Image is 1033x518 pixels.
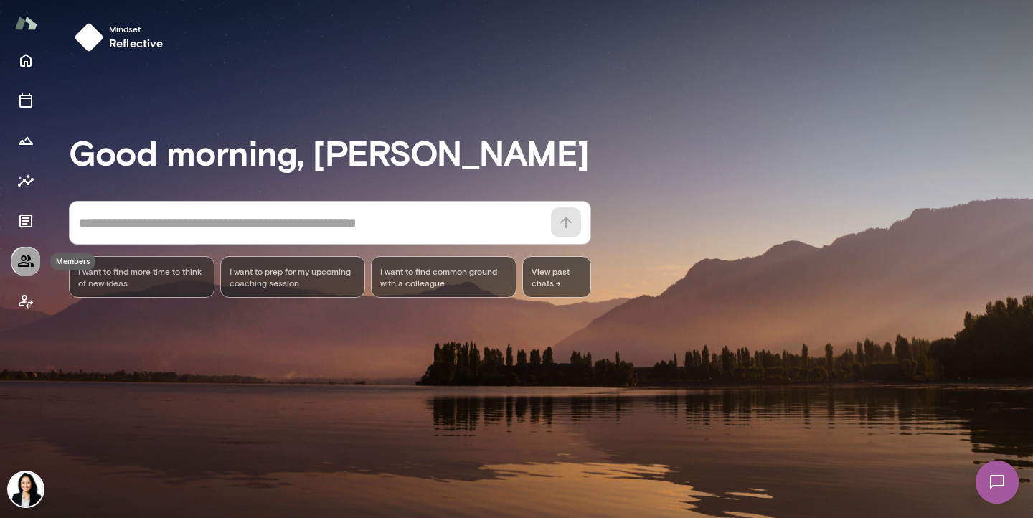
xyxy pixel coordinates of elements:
[109,34,164,52] h6: reflective
[220,256,366,298] div: I want to prep for my upcoming coaching session
[11,207,40,235] button: Documents
[78,265,205,288] span: I want to find more time to think of new ideas
[11,86,40,115] button: Sessions
[371,256,516,298] div: I want to find common ground with a colleague
[11,126,40,155] button: Growth Plan
[522,256,591,298] span: View past chats ->
[11,247,40,276] button: Members
[69,17,175,57] button: Mindsetreflective
[14,9,37,37] img: Mento
[69,132,1033,172] h3: Good morning, [PERSON_NAME]
[230,265,357,288] span: I want to prep for my upcoming coaching session
[11,166,40,195] button: Insights
[50,253,95,270] div: Members
[9,472,43,507] img: Monica Aggarwal
[69,256,214,298] div: I want to find more time to think of new ideas
[380,265,507,288] span: I want to find common ground with a colleague
[75,23,103,52] img: mindset
[109,23,164,34] span: Mindset
[11,287,40,316] button: Coach app
[11,46,40,75] button: Home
